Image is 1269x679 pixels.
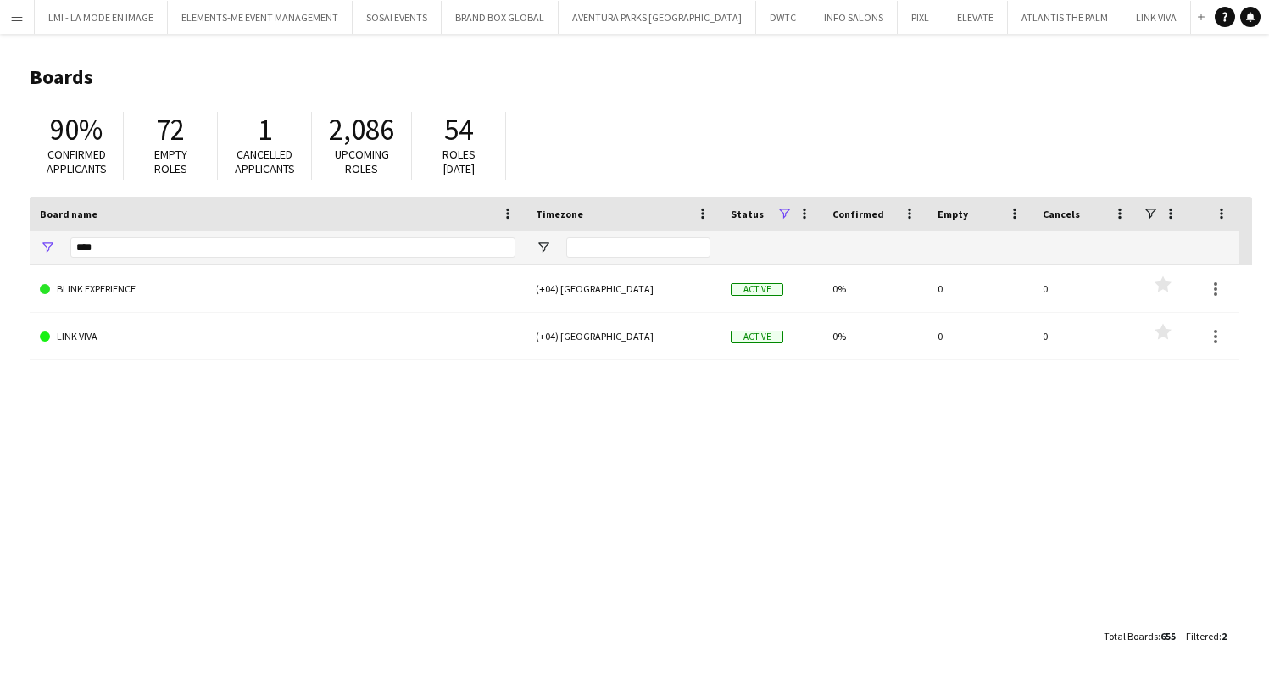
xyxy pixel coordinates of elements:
[822,313,927,359] div: 0%
[35,1,168,34] button: LMI - LA MODE EN IMAGE
[810,1,898,34] button: INFO SALONS
[536,240,551,255] button: Open Filter Menu
[832,208,884,220] span: Confirmed
[329,111,394,148] span: 2,086
[526,313,721,359] div: (+04) [GEOGRAPHIC_DATA]
[156,111,185,148] span: 72
[822,265,927,312] div: 0%
[1186,620,1227,653] div: :
[442,147,476,176] span: Roles [DATE]
[70,237,515,258] input: Board name Filter Input
[154,147,187,176] span: Empty roles
[235,147,295,176] span: Cancelled applicants
[168,1,353,34] button: ELEMENTS-ME EVENT MANAGEMENT
[927,265,1032,312] div: 0
[444,111,473,148] span: 54
[1008,1,1122,34] button: ATLANTIS THE PALM
[40,208,97,220] span: Board name
[731,331,783,343] span: Active
[1032,313,1138,359] div: 0
[47,147,107,176] span: Confirmed applicants
[1104,620,1176,653] div: :
[258,111,272,148] span: 1
[40,265,515,313] a: BLINK EXPERIENCE
[526,265,721,312] div: (+04) [GEOGRAPHIC_DATA]
[442,1,559,34] button: BRAND BOX GLOBAL
[898,1,943,34] button: PIXL
[943,1,1008,34] button: ELEVATE
[731,208,764,220] span: Status
[938,208,968,220] span: Empty
[536,208,583,220] span: Timezone
[927,313,1032,359] div: 0
[1122,1,1191,34] button: LINK VIVA
[1186,630,1219,643] span: Filtered
[335,147,389,176] span: Upcoming roles
[353,1,442,34] button: SOSAI EVENTS
[1160,630,1176,643] span: 655
[1043,208,1080,220] span: Cancels
[1104,630,1158,643] span: Total Boards
[756,1,810,34] button: DWTC
[50,111,103,148] span: 90%
[1032,265,1138,312] div: 0
[30,64,1252,90] h1: Boards
[559,1,756,34] button: AVENTURA PARKS [GEOGRAPHIC_DATA]
[40,313,515,360] a: LINK VIVA
[1222,630,1227,643] span: 2
[731,283,783,296] span: Active
[40,240,55,255] button: Open Filter Menu
[566,237,710,258] input: Timezone Filter Input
